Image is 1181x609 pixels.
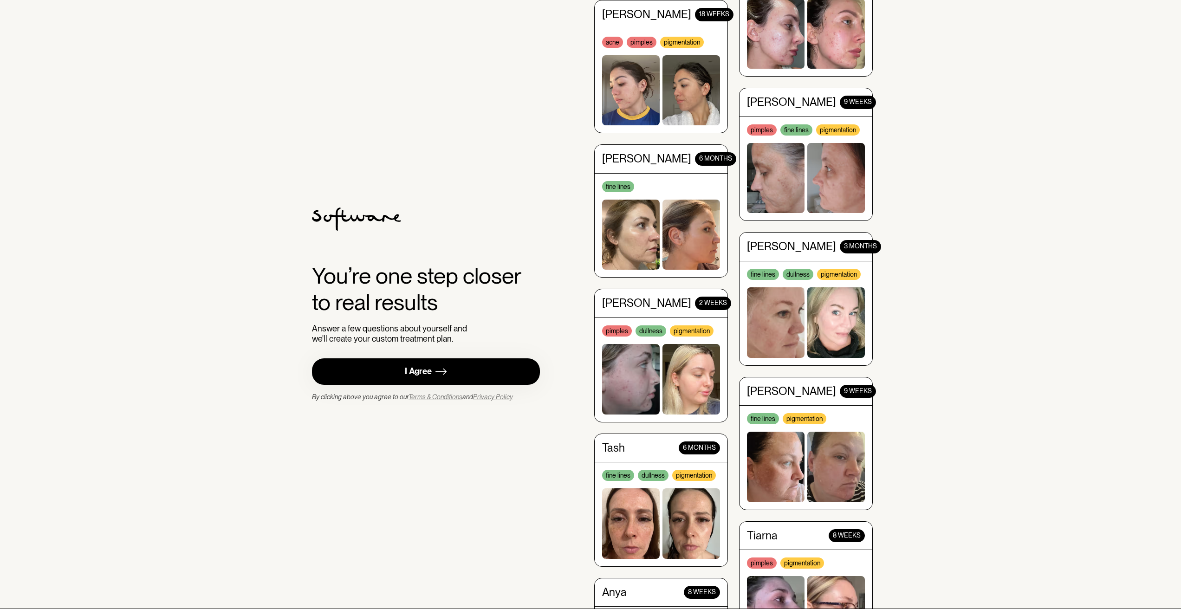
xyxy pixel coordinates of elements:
[602,322,632,333] div: pimples
[747,236,836,250] div: [PERSON_NAME]
[840,381,876,394] div: 9 WEEKS
[747,265,779,276] div: fine lines
[816,121,860,132] div: pigmentation
[312,263,540,316] div: You’re one step closer to real results
[602,437,625,451] div: Tash
[780,554,824,565] div: pigmentation
[602,149,691,162] div: [PERSON_NAME]
[672,466,716,477] div: pigmentation
[627,32,656,44] div: pimples
[783,409,826,421] div: pigmentation
[405,366,432,377] div: I Agree
[660,32,704,44] div: pigmentation
[409,393,462,401] a: Terms & Conditions
[670,322,714,333] div: pigmentation
[783,265,813,276] div: dullness
[312,392,514,402] div: By clicking above you agree to our and .
[636,322,666,333] div: dullness
[638,466,668,477] div: dullness
[747,554,777,565] div: pimples
[747,381,836,394] div: [PERSON_NAME]
[684,582,720,595] div: 8 WEEKS
[695,4,733,18] div: 18 WEEKS
[747,121,777,132] div: pimples
[840,92,876,105] div: 9 WEEKS
[312,358,540,385] a: I Agree
[747,409,779,421] div: fine lines
[817,265,861,276] div: pigmentation
[473,393,513,401] a: Privacy Policy
[602,177,634,188] div: fine lines
[829,525,865,538] div: 8 WEEKS
[747,92,836,105] div: [PERSON_NAME]
[602,582,627,595] div: Anya
[602,293,691,306] div: [PERSON_NAME]
[840,236,881,250] div: 3 MONTHS
[602,4,691,18] div: [PERSON_NAME]
[602,32,623,44] div: acne
[747,525,778,538] div: Tiarna
[312,324,471,343] div: Answer a few questions about yourself and we'll create your custom treatment plan.
[695,293,731,306] div: 2 WEEKS
[695,149,736,162] div: 6 months
[679,437,720,451] div: 6 MONTHS
[602,466,634,477] div: fine lines
[780,121,812,132] div: fine lines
